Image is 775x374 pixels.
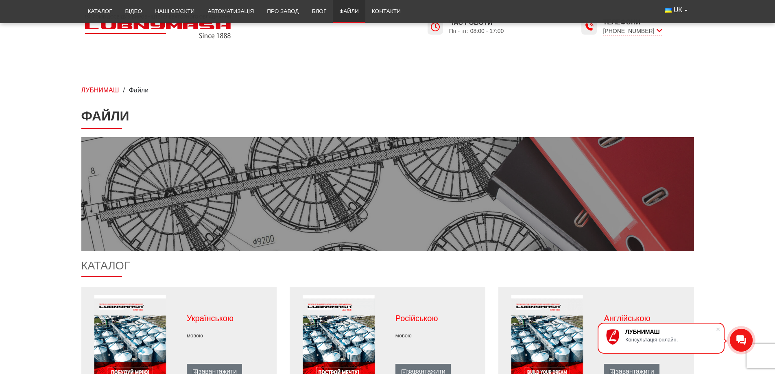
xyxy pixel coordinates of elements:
[674,6,683,15] span: UK
[395,313,478,324] p: Російською
[659,2,694,18] button: UK
[187,332,269,339] p: мовою
[81,259,694,278] h2: Каталог
[81,108,694,129] h1: Файли
[129,87,148,94] span: Файли
[119,2,149,20] a: Відео
[201,2,260,20] a: Автоматизація
[625,337,716,343] div: Консультація онлайн.
[305,2,333,20] a: Блог
[604,313,686,324] p: Англійською
[81,87,119,94] a: ЛУБНИМАШ
[395,332,478,339] p: мовою
[260,2,305,20] a: Про завод
[333,2,365,20] a: Файли
[365,2,407,20] a: Контакти
[81,2,119,20] a: Каталог
[187,313,269,324] p: Українською
[123,87,124,94] span: /
[665,8,672,13] img: Українська
[449,27,504,35] span: Пн - пт: 08:00 - 17:00
[584,22,594,32] img: Lubnymash time icon
[625,328,716,335] div: ЛУБНИМАШ
[81,11,236,42] img: Lubnymash
[603,27,662,35] span: [PHONE_NUMBER]
[430,22,440,32] img: Lubnymash time icon
[148,2,201,20] a: Наші об’єкти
